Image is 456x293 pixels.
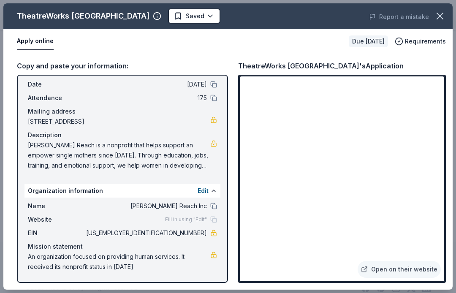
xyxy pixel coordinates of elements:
[186,11,204,21] span: Saved
[17,9,149,23] div: TheatreWorks [GEOGRAPHIC_DATA]
[28,140,210,171] span: [PERSON_NAME] Reach is a nonprofit that helps support an empower single mothers since [DATE]. Thr...
[28,130,217,140] div: Description
[17,33,54,50] button: Apply online
[238,60,404,71] div: TheatreWorks [GEOGRAPHIC_DATA]'s Application
[84,201,207,211] span: [PERSON_NAME] Reach Inc
[28,117,210,127] span: [STREET_ADDRESS]
[28,106,217,117] div: Mailing address
[395,36,446,46] button: Requirements
[28,93,84,103] span: Attendance
[349,35,388,47] div: Due [DATE]
[168,8,220,24] button: Saved
[165,216,207,223] span: Fill in using "Edit"
[28,79,84,90] span: Date
[28,252,210,272] span: An organization focused on providing human services. It received its nonprofit status in [DATE].
[405,36,446,46] span: Requirements
[28,214,84,225] span: Website
[28,228,84,238] span: EIN
[84,93,207,103] span: 175
[84,79,207,90] span: [DATE]
[84,228,207,238] span: [US_EMPLOYER_IDENTIFICATION_NUMBER]
[369,12,429,22] button: Report a mistake
[28,201,84,211] span: Name
[17,60,228,71] div: Copy and paste your information:
[358,261,441,278] a: Open on their website
[28,241,217,252] div: Mission statement
[24,184,220,198] div: Organization information
[198,186,209,196] button: Edit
